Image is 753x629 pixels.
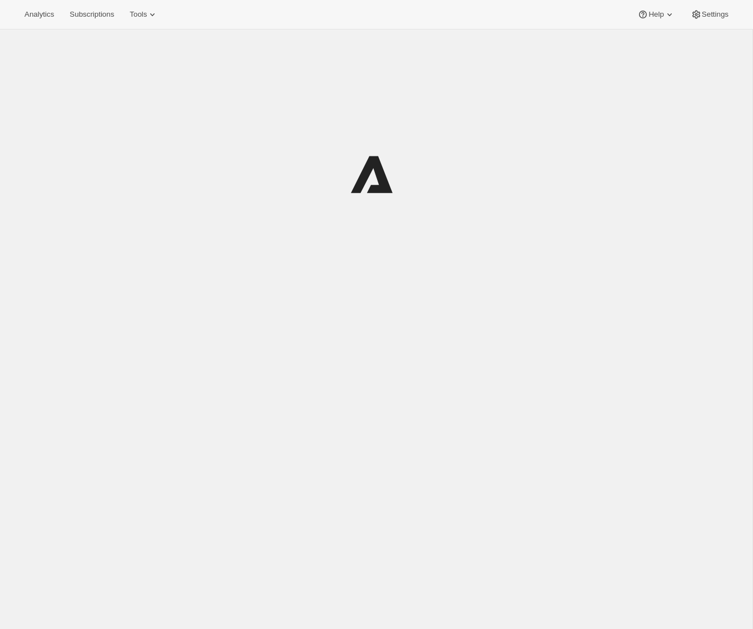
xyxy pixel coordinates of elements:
button: Tools [123,7,165,22]
span: Analytics [24,10,54,19]
span: Subscriptions [70,10,114,19]
button: Help [631,7,681,22]
button: Settings [684,7,735,22]
span: Help [648,10,663,19]
span: Settings [702,10,729,19]
span: Tools [130,10,147,19]
button: Subscriptions [63,7,121,22]
button: Analytics [18,7,61,22]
